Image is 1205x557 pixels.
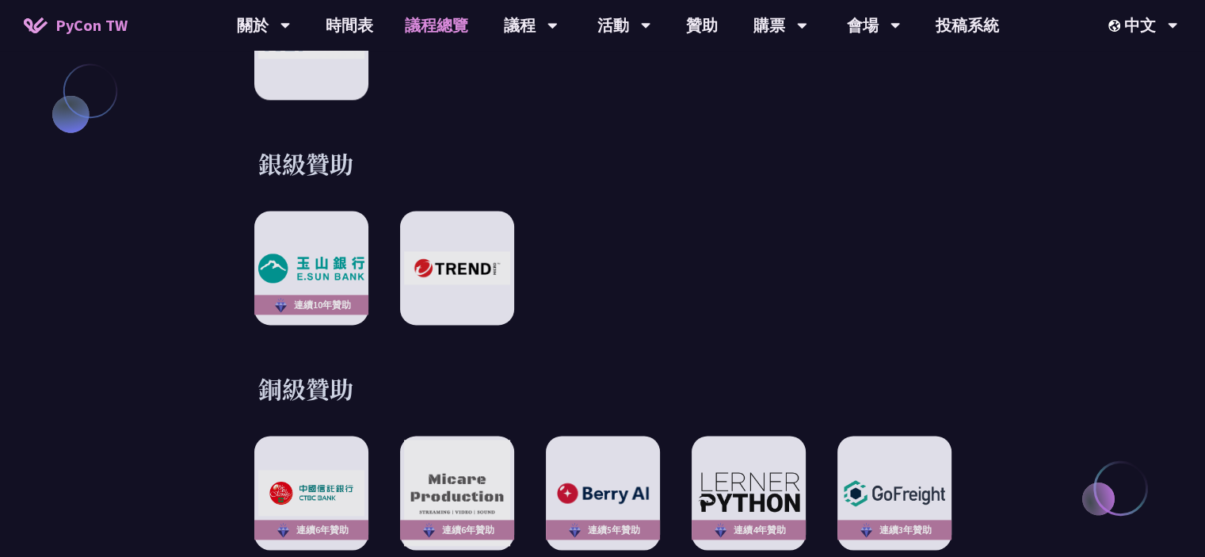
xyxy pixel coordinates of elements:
[258,254,364,283] img: E.SUN Commercial Bank
[711,521,730,540] img: sponsor-logo-diamond
[258,372,948,404] h3: 銅級贊助
[254,295,368,315] div: 連續10年贊助
[272,296,290,315] img: sponsor-logo-diamond
[1108,20,1124,32] img: Locale Icon
[546,520,660,540] div: 連續5年贊助
[696,471,802,515] img: LernerPython
[24,17,48,33] img: Home icon of PyCon TW 2025
[400,520,514,540] div: 連續6年贊助
[404,440,510,546] img: Micare Production
[254,520,368,540] div: 連續6年贊助
[420,521,438,540] img: sponsor-logo-diamond
[692,520,806,540] div: 連續4年贊助
[857,521,875,540] img: sponsor-logo-diamond
[566,521,584,540] img: sponsor-logo-diamond
[837,520,951,540] div: 連續3年贊助
[404,251,510,284] img: 趨勢科技 Trend Micro
[274,521,292,540] img: sponsor-logo-diamond
[258,147,948,179] h3: 銀級贊助
[8,6,143,45] a: PyCon TW
[55,13,128,37] span: PyCon TW
[550,479,656,508] img: Berry AI
[841,475,948,513] img: GoFreight
[258,470,364,516] img: CTBC Bank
